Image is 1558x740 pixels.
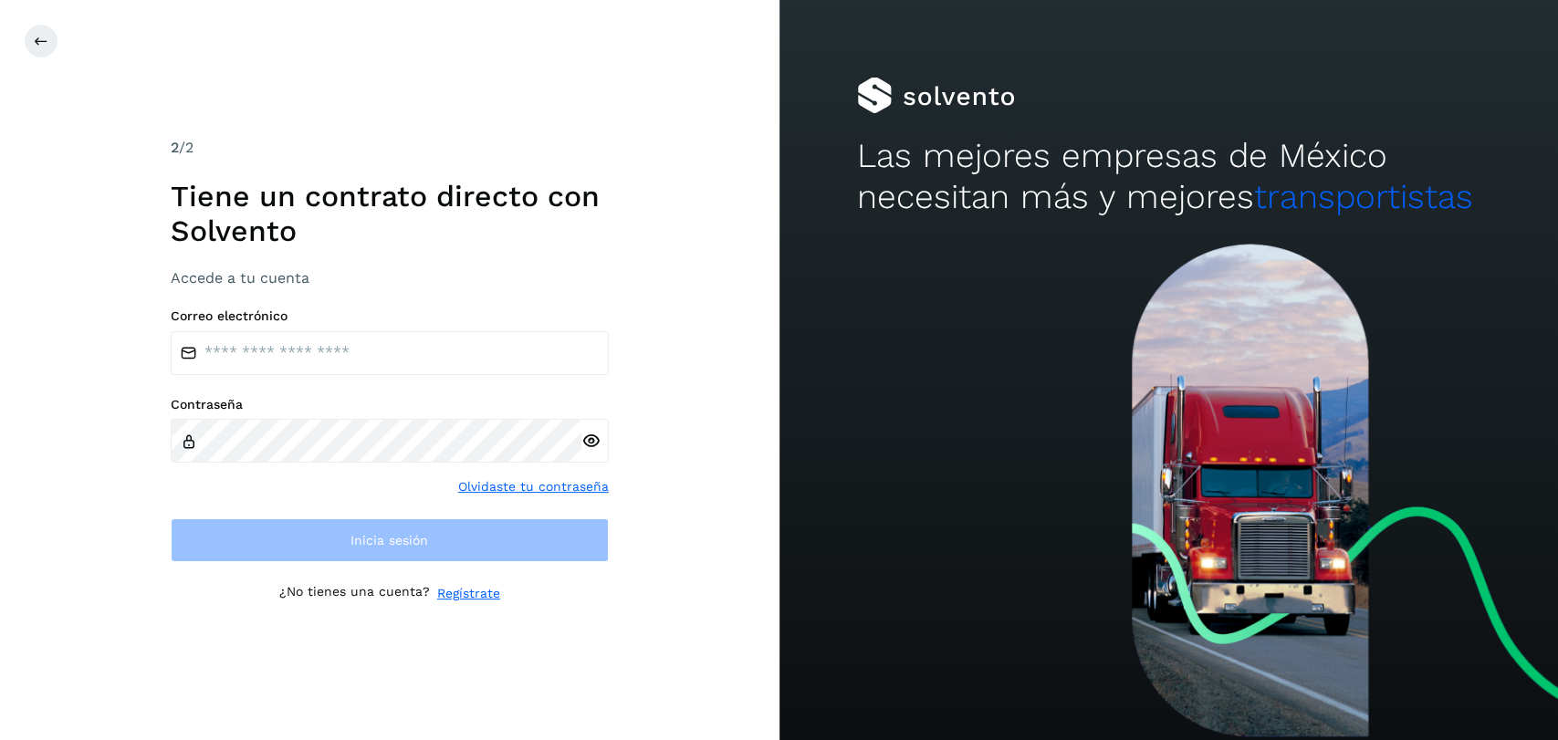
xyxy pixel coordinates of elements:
a: Regístrate [437,584,500,603]
span: 2 [171,139,179,156]
label: Contraseña [171,397,609,412]
div: /2 [171,137,609,159]
h3: Accede a tu cuenta [171,269,609,287]
button: Inicia sesión [171,518,609,562]
a: Olvidaste tu contraseña [458,477,609,496]
span: transportistas [1254,177,1473,216]
p: ¿No tienes una cuenta? [279,584,430,603]
label: Correo electrónico [171,308,609,324]
span: Inicia sesión [350,534,428,547]
h2: Las mejores empresas de México necesitan más y mejores [857,136,1480,217]
h1: Tiene un contrato directo con Solvento [171,179,609,249]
